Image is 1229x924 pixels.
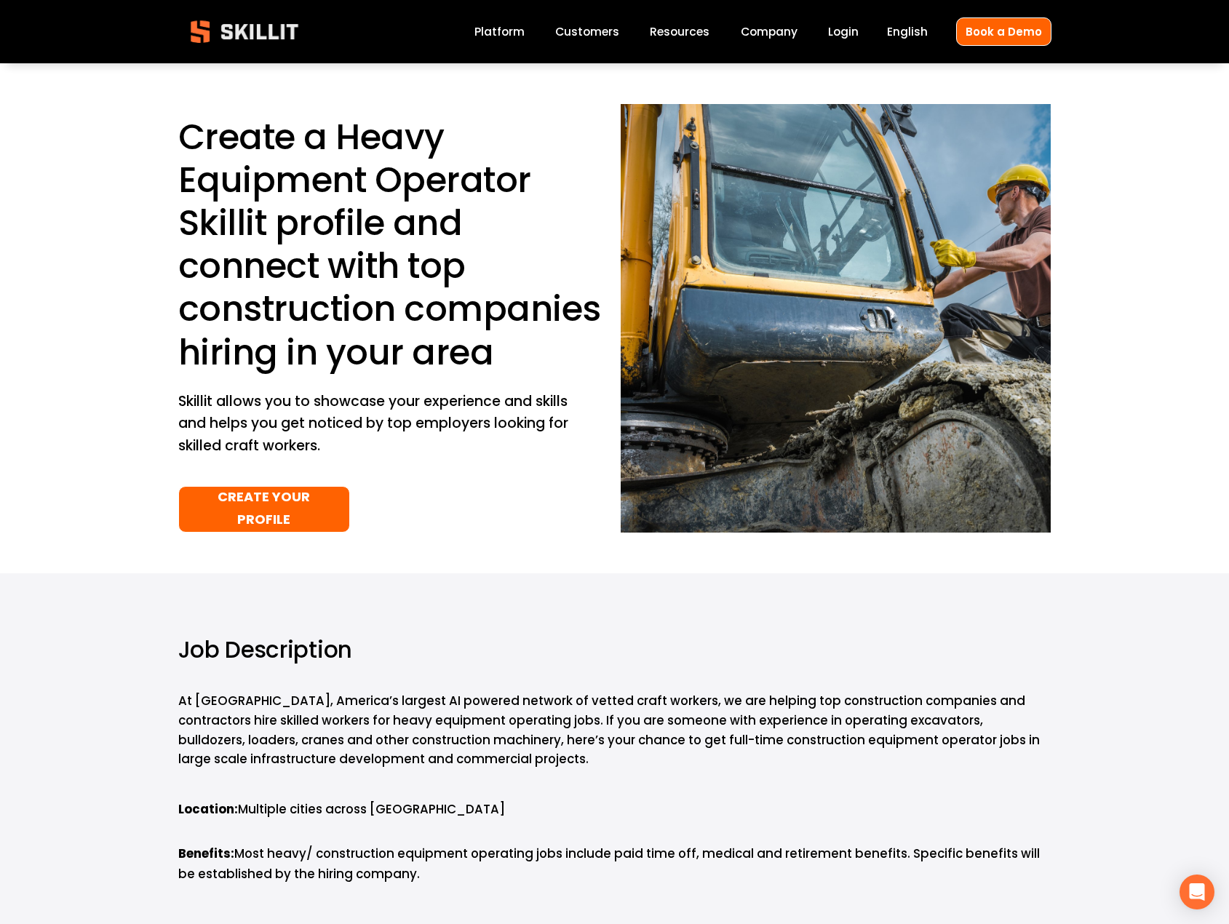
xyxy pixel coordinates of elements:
div: Open Intercom Messenger [1180,875,1214,909]
p: Skillit allows you to showcase your experience and skills and helps you get noticed by top employ... [178,391,572,458]
a: Login [828,22,859,41]
strong: Location: [178,800,238,821]
p: Multiple cities across [GEOGRAPHIC_DATA] [178,800,1051,821]
a: CREATE YOUR PROFILE [178,486,351,533]
div: language picker [887,22,928,41]
img: Skillit [178,10,311,54]
a: Customers [555,22,619,41]
a: Company [741,22,798,41]
a: Platform [474,22,525,41]
strong: Benefits: [178,844,234,865]
p: Most heavy/ construction equipment operating jobs include paid time off, medical and retirement b... [178,844,1051,885]
h2: Job Description [178,635,538,665]
span: Resources [650,23,709,40]
h1: Create a Heavy Equipment Operator Skillit profile and connect with top construction companies hir... [178,116,608,374]
p: At [GEOGRAPHIC_DATA], America’s largest AI powered network of vetted craft workers, we are helpin... [178,691,1051,770]
a: Book a Demo [956,17,1051,46]
span: English [887,23,928,40]
a: folder dropdown [650,22,709,41]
